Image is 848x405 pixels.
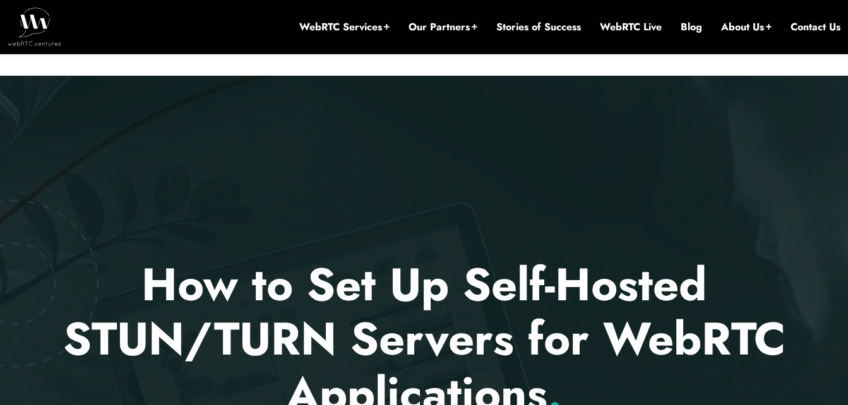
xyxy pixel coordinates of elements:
[409,20,477,34] a: Our Partners
[600,20,662,34] a: WebRTC Live
[8,8,61,45] img: WebRTC.ventures
[299,20,390,34] a: WebRTC Services
[681,20,702,34] a: Blog
[791,20,840,34] a: Contact Us
[721,20,772,34] a: About Us
[496,20,581,34] a: Stories of Success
